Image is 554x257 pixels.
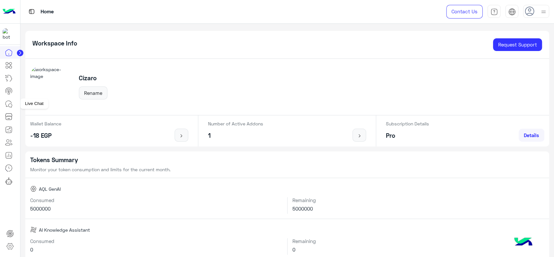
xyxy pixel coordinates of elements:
[41,7,54,16] p: Home
[292,197,544,203] h6: Remaining
[512,231,535,254] img: hulul-logo.png
[30,226,37,233] img: AI Knowledge Assistant
[355,133,363,138] img: icon
[30,120,61,127] p: Wallet Balance
[79,74,107,82] h5: Cizaro
[32,40,77,47] h5: Workspace Info
[178,133,186,138] img: icon
[446,5,483,19] a: Contact Us
[292,206,544,212] h6: 5000000
[30,247,282,252] h6: 0
[39,226,90,233] span: AI Knowledge Assistant
[3,28,14,40] img: 919860931428189
[30,132,61,139] h5: -18 EGP
[524,132,539,138] span: Details
[3,5,16,19] img: Logo
[30,186,37,192] img: AQL GenAI
[30,206,282,212] h6: 5000000
[30,66,72,108] img: workspace-image
[28,7,36,16] img: tab
[30,238,282,244] h6: Consumed
[30,197,282,203] h6: Consumed
[490,8,498,16] img: tab
[208,132,263,139] h5: 1
[30,166,545,173] p: Monitor your token consumption and limits for the current month.
[539,8,548,16] img: profile
[39,186,61,192] span: AQL GenAI
[519,129,544,142] a: Details
[508,8,516,16] img: tab
[20,98,48,109] div: Live Chat
[208,120,263,127] p: Number of Active Addons
[30,156,545,164] h5: Tokens Summary
[487,5,500,19] a: tab
[292,238,544,244] h6: Remaining
[386,132,429,139] h5: Pro
[493,38,542,51] a: Request Support
[292,247,544,252] h6: 0
[386,120,429,127] p: Subscription Details
[79,86,107,99] button: Rename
